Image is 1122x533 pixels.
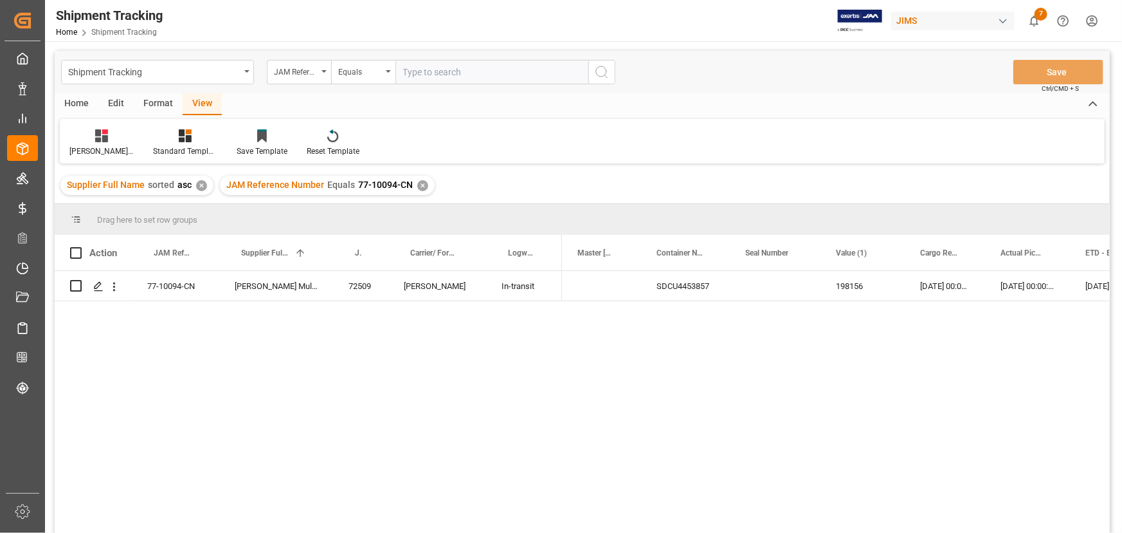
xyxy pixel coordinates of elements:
div: Format [134,93,183,115]
span: Carrier/ Forwarder Name [410,248,459,257]
span: Master [PERSON_NAME] of Lading Number [577,248,614,257]
a: Home [56,28,77,37]
div: Edit [98,93,134,115]
div: Home [55,93,98,115]
span: JAM Shipment Number [355,248,361,257]
button: Save [1013,60,1103,84]
span: Supplier Full Name [241,248,289,257]
span: JAM Reference Number [226,180,324,190]
div: [PERSON_NAME] Multimedia [GEOGRAPHIC_DATA] [219,271,333,301]
span: sorted [148,180,174,190]
button: open menu [267,60,331,84]
div: Press SPACE to select this row. [55,271,562,301]
button: JIMS [891,8,1020,33]
div: ✕ [196,180,207,191]
span: 7 [1035,8,1047,21]
span: JAM Reference Number [154,248,192,257]
div: [DATE] 00:00:00 [985,271,1070,301]
div: [DATE] 00:00:00 [905,271,985,301]
span: Drag here to set row groups [97,215,197,225]
span: Equals [327,180,355,190]
input: Type to search [395,60,588,84]
div: View [183,93,222,115]
span: Seal Number [745,248,788,257]
img: Exertis%20JAM%20-%20Email%20Logo.jpg_1722504956.jpg [838,10,882,32]
button: search button [588,60,615,84]
span: 77-10094-CN [358,180,413,190]
div: Shipment Tracking [56,6,163,25]
div: Equals [338,63,382,78]
div: 77-10094-CN [132,271,219,301]
span: Actual Pickup Date (Origin) [1000,248,1043,257]
button: open menu [331,60,395,84]
span: Ctrl/CMD + S [1042,84,1079,93]
button: Help Center [1049,6,1078,35]
div: Standard Templates [153,145,217,157]
span: Logward Status [508,248,535,257]
div: Action [89,247,117,259]
div: 198156 [820,271,905,301]
div: In-transit [502,272,547,301]
div: JIMS [891,12,1015,30]
span: Supplier Full Name [67,180,145,190]
button: show 7 new notifications [1020,6,1049,35]
div: ✕ [417,180,428,191]
button: open menu [61,60,254,84]
div: Shipment Tracking [68,63,240,79]
span: asc [177,180,192,190]
div: Reset Template [307,145,359,157]
span: Cargo Ready Date (Origin) [920,248,958,257]
div: 72509 [333,271,388,301]
div: Save Template [237,145,287,157]
span: Value (1) [836,248,867,257]
div: [PERSON_NAME]'s tracking all_sample [69,145,134,157]
div: [PERSON_NAME] [388,271,486,301]
span: Container Number [656,248,703,257]
div: JAM Reference Number [274,63,318,78]
div: SDCU4453857 [641,271,730,301]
